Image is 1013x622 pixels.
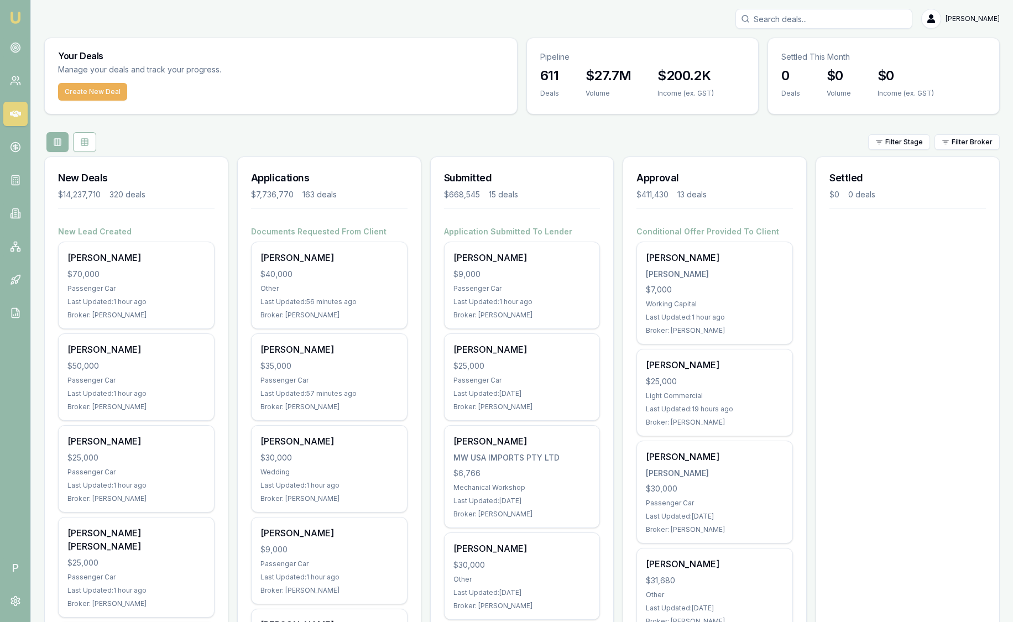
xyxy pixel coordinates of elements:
[67,376,205,385] div: Passenger Car
[260,297,398,306] div: Last Updated: 56 minutes ago
[453,269,591,280] div: $9,000
[453,560,591,571] div: $30,000
[453,575,591,584] div: Other
[453,496,591,505] div: Last Updated: [DATE]
[646,590,784,599] div: Other
[67,251,205,264] div: [PERSON_NAME]
[67,557,205,568] div: $25,000
[260,251,398,264] div: [PERSON_NAME]
[453,542,591,555] div: [PERSON_NAME]
[829,189,839,200] div: $0
[67,494,205,503] div: Broker: [PERSON_NAME]
[67,526,205,553] div: [PERSON_NAME] [PERSON_NAME]
[58,83,127,101] button: Create New Deal
[58,51,504,60] h3: Your Deals
[453,435,591,448] div: [PERSON_NAME]
[934,134,1000,150] button: Filter Broker
[251,189,294,200] div: $7,736,770
[260,452,398,463] div: $30,000
[636,170,793,186] h3: Approval
[453,284,591,293] div: Passenger Car
[260,376,398,385] div: Passenger Car
[540,51,745,62] p: Pipeline
[646,405,784,414] div: Last Updated: 19 hours ago
[646,376,784,387] div: $25,000
[646,468,784,479] div: [PERSON_NAME]
[646,326,784,335] div: Broker: [PERSON_NAME]
[646,418,784,427] div: Broker: [PERSON_NAME]
[453,376,591,385] div: Passenger Car
[848,189,875,200] div: 0 deals
[444,226,601,237] h4: Application Submitted To Lender
[260,311,398,320] div: Broker: [PERSON_NAME]
[260,284,398,293] div: Other
[9,11,22,24] img: emu-icon-u.png
[453,311,591,320] div: Broker: [PERSON_NAME]
[260,468,398,477] div: Wedding
[260,494,398,503] div: Broker: [PERSON_NAME]
[540,89,559,98] div: Deals
[646,300,784,309] div: Working Capital
[444,189,480,200] div: $668,545
[453,251,591,264] div: [PERSON_NAME]
[646,284,784,295] div: $7,000
[646,525,784,534] div: Broker: [PERSON_NAME]
[260,560,398,568] div: Passenger Car
[646,604,784,613] div: Last Updated: [DATE]
[453,297,591,306] div: Last Updated: 1 hour ago
[58,170,215,186] h3: New Deals
[260,403,398,411] div: Broker: [PERSON_NAME]
[260,389,398,398] div: Last Updated: 57 minutes ago
[453,343,591,356] div: [PERSON_NAME]
[735,9,912,29] input: Search deals
[251,170,408,186] h3: Applications
[952,138,993,147] span: Filter Broker
[646,483,784,494] div: $30,000
[657,67,714,85] h3: $200.2K
[453,389,591,398] div: Last Updated: [DATE]
[646,358,784,372] div: [PERSON_NAME]
[827,89,851,98] div: Volume
[3,556,28,580] span: P
[586,67,631,85] h3: $27.7M
[67,435,205,448] div: [PERSON_NAME]
[251,226,408,237] h4: Documents Requested From Client
[646,450,784,463] div: [PERSON_NAME]
[781,89,800,98] div: Deals
[489,189,518,200] div: 15 deals
[67,343,205,356] div: [PERSON_NAME]
[646,251,784,264] div: [PERSON_NAME]
[646,575,784,586] div: $31,680
[67,599,205,608] div: Broker: [PERSON_NAME]
[453,403,591,411] div: Broker: [PERSON_NAME]
[67,452,205,463] div: $25,000
[260,269,398,280] div: $40,000
[453,602,591,610] div: Broker: [PERSON_NAME]
[444,170,601,186] h3: Submitted
[657,89,714,98] div: Income (ex. GST)
[646,499,784,508] div: Passenger Car
[453,510,591,519] div: Broker: [PERSON_NAME]
[646,313,784,322] div: Last Updated: 1 hour ago
[67,284,205,293] div: Passenger Car
[67,311,205,320] div: Broker: [PERSON_NAME]
[260,544,398,555] div: $9,000
[453,483,591,492] div: Mechanical Workshop
[260,573,398,582] div: Last Updated: 1 hour ago
[260,586,398,595] div: Broker: [PERSON_NAME]
[868,134,930,150] button: Filter Stage
[67,403,205,411] div: Broker: [PERSON_NAME]
[453,452,591,463] div: MW USA IMPORTS PTY LTD
[67,269,205,280] div: $70,000
[453,468,591,479] div: $6,766
[260,481,398,490] div: Last Updated: 1 hour ago
[453,360,591,372] div: $25,000
[540,67,559,85] h3: 611
[58,64,341,76] p: Manage your deals and track your progress.
[946,14,1000,23] span: [PERSON_NAME]
[58,189,101,200] div: $14,237,710
[781,51,986,62] p: Settled This Month
[829,170,986,186] h3: Settled
[67,389,205,398] div: Last Updated: 1 hour ago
